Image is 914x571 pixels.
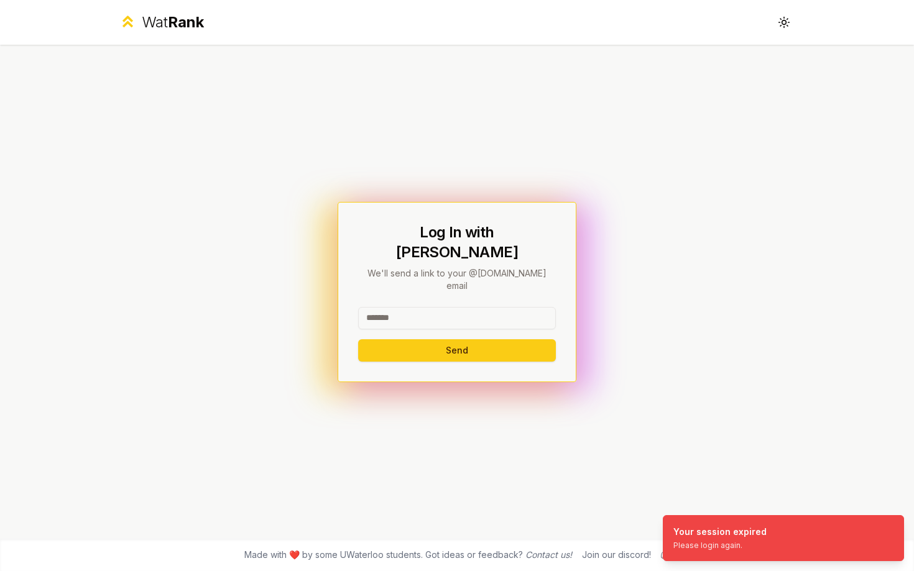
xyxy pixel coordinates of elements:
[673,526,767,538] div: Your session expired
[119,12,204,32] a: WatRank
[582,549,651,561] div: Join our discord!
[525,549,572,560] a: Contact us!
[244,549,572,561] span: Made with ❤️ by some UWaterloo students. Got ideas or feedback?
[358,267,556,292] p: We'll send a link to your @[DOMAIN_NAME] email
[358,222,556,262] h1: Log In with [PERSON_NAME]
[673,541,767,550] div: Please login again.
[142,12,204,32] div: Wat
[168,13,204,31] span: Rank
[358,339,556,362] button: Send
